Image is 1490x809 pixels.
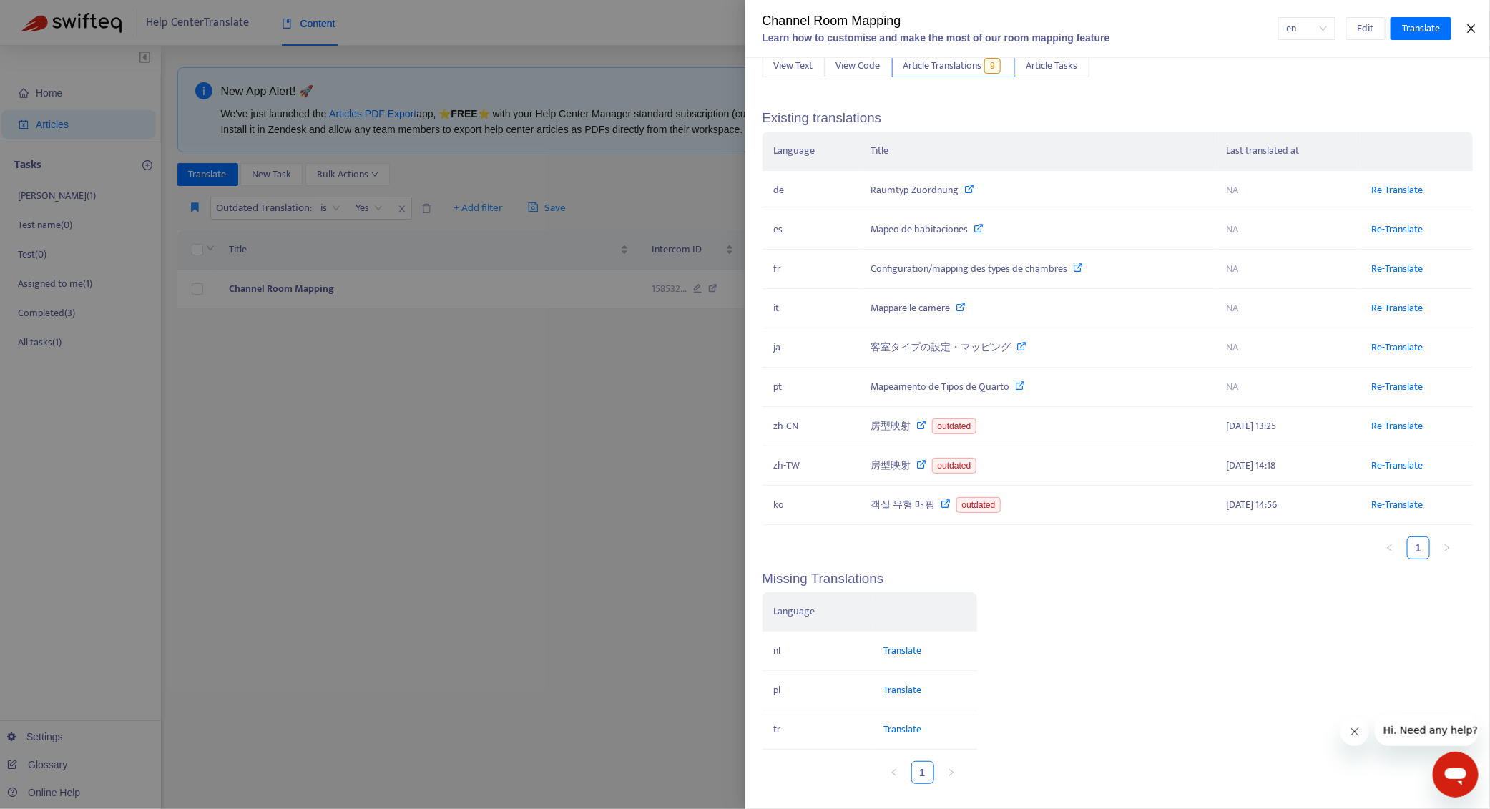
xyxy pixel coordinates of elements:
button: Article Tasks [1015,54,1089,77]
a: Re-Translate [1372,260,1423,277]
a: Re-Translate [1372,496,1423,513]
span: NA [1227,339,1239,356]
button: left [883,761,906,784]
button: right [940,761,963,784]
div: Channel Room Mapping [763,11,1278,31]
iframe: Message from company [1375,715,1479,746]
span: 9 [984,58,1001,74]
td: zh-TW [763,446,860,486]
button: Article Translations9 [892,54,1015,77]
a: Re-Translate [1372,457,1423,474]
a: Translate [884,642,922,659]
span: outdated [956,497,1001,513]
a: 1 [912,762,933,783]
button: Edit [1346,17,1386,40]
a: Translate [884,721,922,737]
span: NA [1227,221,1239,237]
a: Re-Translate [1372,300,1423,316]
span: left [890,768,898,777]
td: ko [763,486,860,525]
span: close [1466,23,1477,34]
td: tr [763,710,873,750]
button: Translate [1391,17,1451,40]
span: NA [1227,378,1239,395]
th: Title [860,132,1215,171]
span: View Text [774,58,813,74]
h5: Existing translations [763,110,1474,127]
th: Last translated at [1215,132,1361,171]
div: Mapeamento de Tipos de Quarto [871,379,1204,395]
a: Translate [884,682,922,698]
div: Mappare le camere [871,300,1204,316]
span: NA [1227,182,1239,198]
li: 1 [911,761,934,784]
span: Edit [1358,21,1374,36]
div: Raumtyp-Zuordnung [871,182,1204,198]
td: es [763,210,860,250]
span: right [947,768,956,777]
span: View Code [836,58,881,74]
li: Previous Page [1378,536,1401,559]
span: Article Tasks [1026,58,1078,74]
button: Close [1461,22,1481,36]
td: fr [763,250,860,289]
button: View Code [825,54,892,77]
td: zh-CN [763,407,860,446]
td: de [763,171,860,210]
span: left [1386,544,1394,552]
li: Next Page [940,761,963,784]
li: Previous Page [883,761,906,784]
span: outdated [932,418,977,434]
div: 房型映射 [871,418,1204,434]
button: View Text [763,54,825,77]
div: 房型映射 [871,458,1204,474]
button: right [1436,536,1459,559]
th: Language [763,132,860,171]
td: [DATE] 13:25 [1215,407,1361,446]
span: en [1287,18,1327,39]
td: it [763,289,860,328]
a: 1 [1408,537,1429,559]
td: pt [763,368,860,407]
th: Language [763,592,873,632]
li: Next Page [1436,536,1459,559]
div: Configuration/mapping des types de chambres [871,261,1204,277]
div: 客室タイプの設定・マッピング [871,340,1204,356]
span: Translate [1402,21,1440,36]
span: right [1443,544,1451,552]
button: left [1378,536,1401,559]
li: 1 [1407,536,1430,559]
a: Re-Translate [1372,182,1423,198]
a: Re-Translate [1372,221,1423,237]
span: NA [1227,300,1239,316]
td: ja [763,328,860,368]
div: Learn how to customise and make the most of our room mapping feature [763,31,1278,46]
iframe: Close message [1340,717,1369,746]
a: Re-Translate [1372,418,1423,434]
h5: Missing Translations [763,571,1474,587]
td: nl [763,632,873,671]
td: pl [763,671,873,710]
a: Re-Translate [1372,378,1423,395]
span: Article Translations [903,58,982,74]
td: [DATE] 14:18 [1215,446,1361,486]
div: 객실 유형 매핑 [871,497,1204,513]
div: Mapeo de habitaciones [871,222,1204,237]
iframe: Button to launch messaging window [1433,752,1479,798]
span: outdated [932,458,977,474]
span: NA [1227,260,1239,277]
td: [DATE] 14:56 [1215,486,1361,525]
a: Re-Translate [1372,339,1423,356]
